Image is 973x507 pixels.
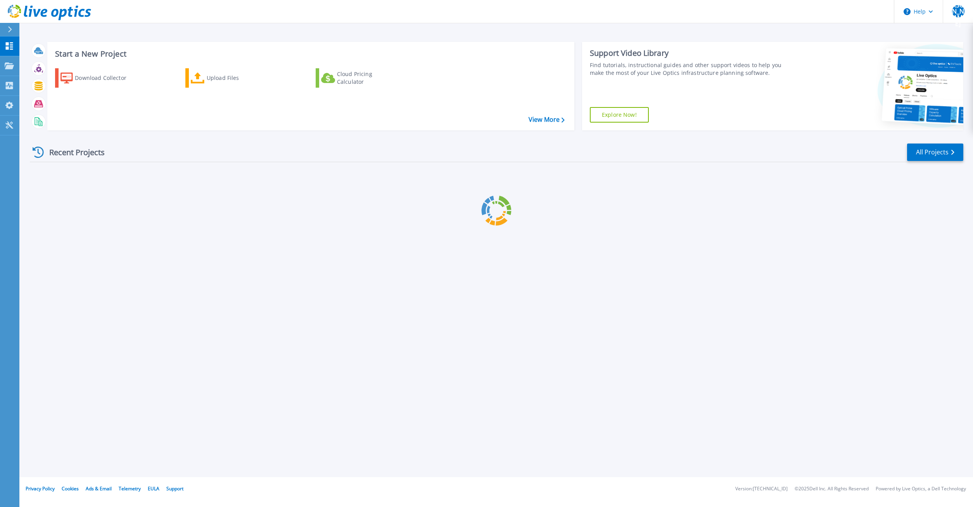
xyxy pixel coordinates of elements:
div: Upload Files [207,70,269,86]
li: Powered by Live Optics, a Dell Technology [876,486,966,491]
a: Telemetry [119,485,141,492]
a: EULA [148,485,159,492]
a: Explore Now! [590,107,649,123]
a: Cookies [62,485,79,492]
div: Cloud Pricing Calculator [337,70,399,86]
h3: Start a New Project [55,50,564,58]
div: Download Collector [75,70,137,86]
a: Privacy Policy [26,485,55,492]
div: Recent Projects [30,143,115,162]
a: Support [166,485,183,492]
a: Ads & Email [86,485,112,492]
a: View More [529,116,565,123]
a: Upload Files [185,68,272,88]
li: © 2025 Dell Inc. All Rights Reserved [795,486,869,491]
a: All Projects [907,144,963,161]
div: Find tutorials, instructional guides and other support videos to help you make the most of your L... [590,61,787,77]
li: Version: [TECHNICAL_ID] [735,486,788,491]
a: Cloud Pricing Calculator [316,68,402,88]
a: Download Collector [55,68,142,88]
div: Support Video Library [590,48,787,58]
